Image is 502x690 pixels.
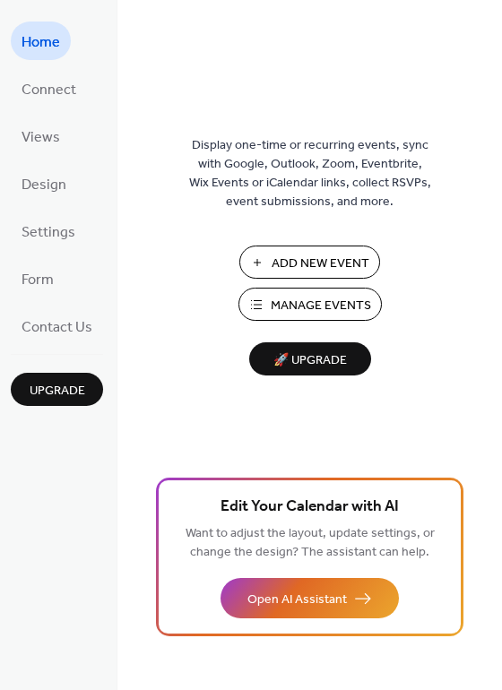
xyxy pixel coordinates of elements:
[239,246,380,279] button: Add New Event
[22,219,75,246] span: Settings
[11,69,87,108] a: Connect
[272,254,369,273] span: Add New Event
[22,124,60,151] span: Views
[11,373,103,406] button: Upgrade
[30,382,85,401] span: Upgrade
[238,288,382,321] button: Manage Events
[221,495,399,520] span: Edit Your Calendar with AI
[11,259,65,298] a: Form
[11,116,71,155] a: Views
[22,314,92,341] span: Contact Us
[22,29,60,56] span: Home
[22,171,66,199] span: Design
[11,306,103,345] a: Contact Us
[221,578,399,618] button: Open AI Assistant
[247,591,347,609] span: Open AI Assistant
[11,164,77,203] a: Design
[260,349,360,373] span: 🚀 Upgrade
[249,342,371,375] button: 🚀 Upgrade
[11,22,71,60] a: Home
[22,266,54,294] span: Form
[271,297,371,315] span: Manage Events
[189,136,431,211] span: Display one-time or recurring events, sync with Google, Outlook, Zoom, Eventbrite, Wix Events or ...
[11,211,86,250] a: Settings
[186,522,435,565] span: Want to adjust the layout, update settings, or change the design? The assistant can help.
[22,76,76,104] span: Connect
